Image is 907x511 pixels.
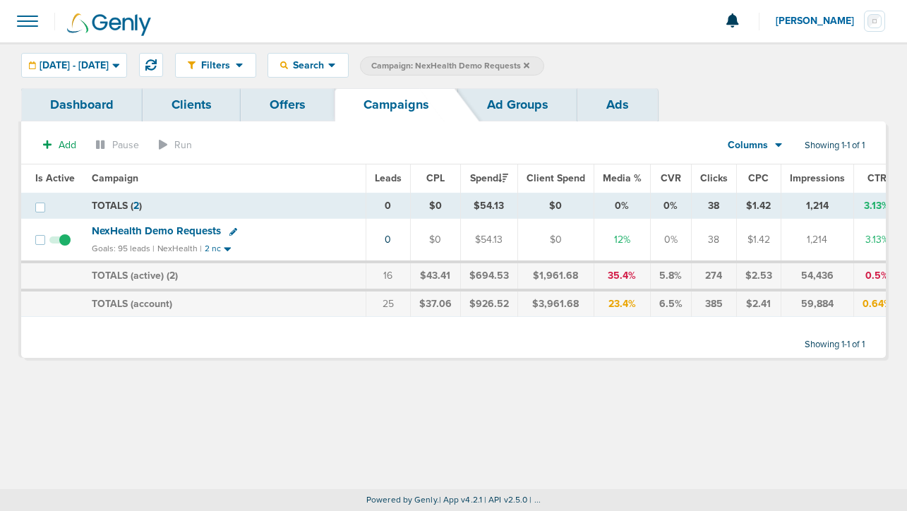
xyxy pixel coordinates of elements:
span: | API v2.5.0 [484,495,527,505]
td: $1.42 [736,193,781,219]
span: 2 [169,270,175,282]
span: Showing 1-1 of 1 [805,339,865,351]
td: TOTALS (active) ( ) [83,262,366,290]
td: 0 [366,193,410,219]
span: Client Spend [527,172,585,184]
td: TOTALS (account) [83,290,366,317]
a: Clients [143,88,241,121]
td: $37.06 [410,290,460,317]
td: 5.8% [650,262,691,290]
td: 6.5% [650,290,691,317]
span: NexHealth Demo Requests [92,224,221,237]
td: 35.4% [594,262,650,290]
td: 3.13% [853,193,900,219]
span: Search [288,59,328,71]
td: $54.13 [460,219,517,262]
td: $2.53 [736,262,781,290]
span: Spend [470,172,508,184]
span: Columns [728,138,768,152]
td: 3.13% [853,219,900,262]
td: 1,214 [781,193,853,219]
small: NexHealth | [157,244,202,253]
td: 59,884 [781,290,853,317]
td: $0 [517,219,594,262]
td: 54,436 [781,262,853,290]
a: Ads [577,88,658,121]
span: Showing 1-1 of 1 [805,140,865,152]
td: $54.13 [460,193,517,219]
td: $3,961.68 [517,290,594,317]
a: Dashboard [21,88,143,121]
a: Offers [241,88,335,121]
span: [PERSON_NAME] [776,16,864,26]
td: 274 [691,262,736,290]
td: TOTALS ( ) [83,193,366,219]
span: Add [59,139,76,151]
td: $1.42 [736,219,781,262]
td: $694.53 [460,262,517,290]
td: $1,961.68 [517,262,594,290]
a: 0 [385,234,391,246]
td: 25 [366,290,410,317]
span: Clicks [700,172,728,184]
span: | App v4.2.1 [439,495,482,505]
td: 38 [691,193,736,219]
td: $926.52 [460,290,517,317]
span: Campaign [92,172,138,184]
td: $0 [517,193,594,219]
span: [DATE] - [DATE] [40,61,109,71]
span: CTR [867,172,887,184]
span: | ... [529,495,541,505]
td: 385 [691,290,736,317]
td: $43.41 [410,262,460,290]
small: Goals: 95 leads | [92,244,155,254]
a: Ad Groups [458,88,577,121]
span: CPL [426,172,445,184]
td: $2.41 [736,290,781,317]
span: Filters [196,59,236,71]
span: Impressions [790,172,845,184]
span: Leads [375,172,402,184]
span: Media % [603,172,642,184]
td: 0% [650,219,691,262]
td: $0 [410,219,460,262]
td: 0% [594,193,650,219]
img: Genly [67,13,151,36]
small: 2 nc [205,244,221,254]
a: Campaigns [335,88,458,121]
span: Campaign: NexHealth Demo Requests [371,60,529,72]
span: CVR [661,172,681,184]
td: 38 [691,219,736,262]
span: 2 [133,200,139,212]
td: 0% [650,193,691,219]
td: 1,214 [781,219,853,262]
td: 0.64% [853,290,900,317]
span: CPC [748,172,769,184]
span: Is Active [35,172,75,184]
td: 0.5% [853,262,900,290]
td: 12% [594,219,650,262]
td: $0 [410,193,460,219]
td: 23.4% [594,290,650,317]
td: 16 [366,262,410,290]
button: Add [35,135,84,155]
